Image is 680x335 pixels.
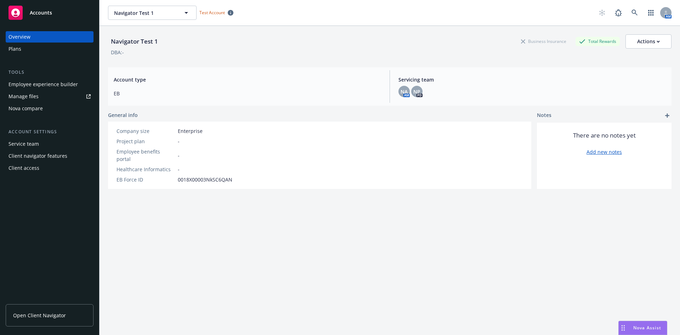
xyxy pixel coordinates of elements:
[6,69,93,76] div: Tools
[117,166,175,173] div: Healthcare Informatics
[8,91,39,102] div: Manage files
[413,88,420,95] span: NP
[6,138,93,150] a: Service team
[114,90,381,97] span: EB
[6,43,93,55] a: Plans
[199,10,225,16] span: Test Account
[537,111,551,120] span: Notes
[117,148,175,163] div: Employee benefits portal
[6,79,93,90] a: Employee experience builder
[111,49,124,56] div: DBA: -
[637,35,660,48] div: Actions
[586,148,622,156] a: Add new notes
[6,91,93,102] a: Manage files
[6,31,93,43] a: Overview
[13,312,66,319] span: Open Client Navigator
[8,79,78,90] div: Employee experience builder
[6,150,93,162] a: Client navigator features
[595,6,609,20] a: Start snowing
[6,162,93,174] a: Client access
[628,6,642,20] a: Search
[178,166,180,173] span: -
[8,138,39,150] div: Service team
[178,152,180,159] span: -
[517,37,570,46] div: Business Insurance
[663,111,671,120] a: add
[8,162,39,174] div: Client access
[8,103,43,114] div: Nova compare
[6,128,93,135] div: Account settings
[108,37,161,46] div: Navigator Test 1
[611,6,625,20] a: Report a Bug
[6,103,93,114] a: Nova compare
[6,3,93,23] a: Accounts
[625,34,671,49] button: Actions
[178,138,180,145] span: -
[30,10,52,16] span: Accounts
[117,176,175,183] div: EB Force ID
[178,127,203,135] span: Enterprise
[8,150,67,162] div: Client navigator features
[618,321,667,335] button: Nova Assist
[114,76,381,83] span: Account type
[108,6,197,20] button: Navigator Test 1
[117,127,175,135] div: Company size
[619,321,628,335] div: Drag to move
[8,43,21,55] div: Plans
[633,325,661,331] span: Nova Assist
[398,76,666,83] span: Servicing team
[108,111,138,119] span: General info
[644,6,658,20] a: Switch app
[117,138,175,145] div: Project plan
[178,176,232,183] span: 0018X00003NkSC6QAN
[576,37,620,46] div: Total Rewards
[573,131,636,140] span: There are no notes yet
[8,31,30,43] div: Overview
[401,88,408,95] span: NA
[197,9,236,16] span: Test Account
[114,9,175,17] span: Navigator Test 1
